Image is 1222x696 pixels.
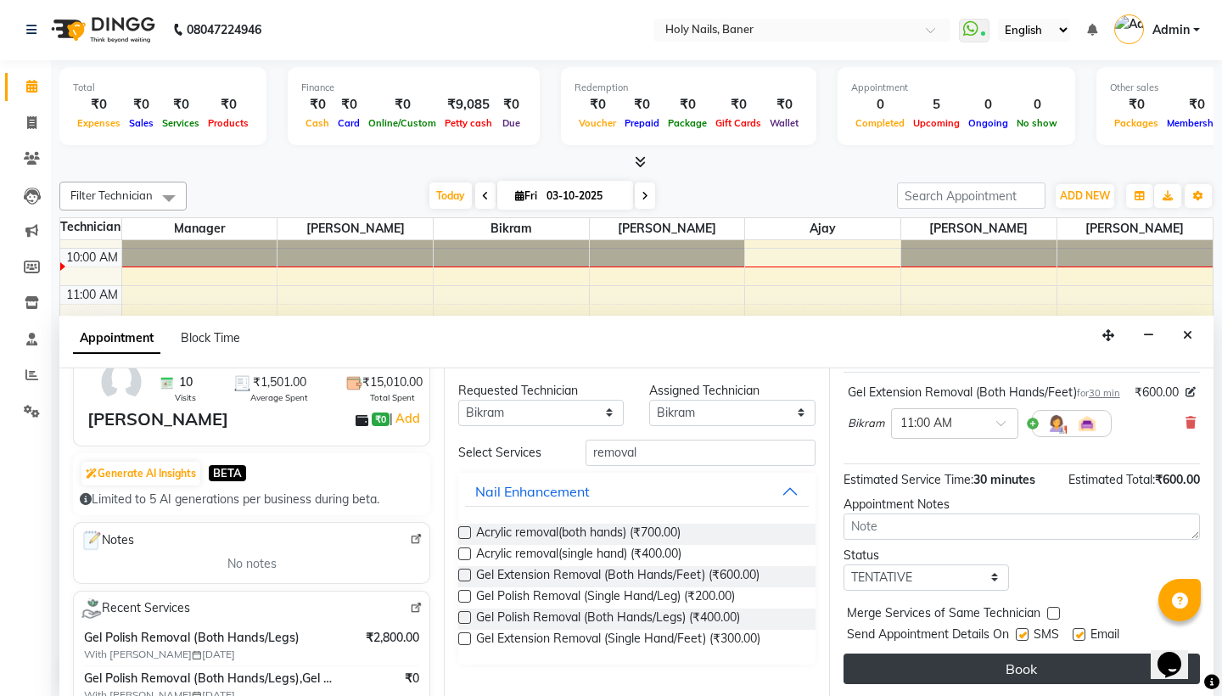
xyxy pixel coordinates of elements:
input: 2025-10-03 [541,183,626,209]
span: Gel Extension Removal (Single Hand/Feet) (₹300.00) [476,630,760,651]
span: ₹0 [405,670,419,688]
span: Gel Polish Removal (Both Hands/Legs) [84,629,335,647]
span: Services [158,117,204,129]
span: Package [664,117,711,129]
i: Edit price [1186,387,1196,397]
div: Total [73,81,253,95]
img: Admin [1114,14,1144,44]
span: Prepaid [620,117,664,129]
div: ₹0 [364,95,440,115]
div: Appointment Notes [844,496,1200,514]
div: Limited to 5 AI generations per business during beta. [80,491,423,508]
div: ₹0 [301,95,334,115]
span: Cash [301,117,334,129]
div: ₹0 [125,95,158,115]
button: ADD NEW [1056,184,1114,208]
span: Today [429,182,472,209]
span: Total Spent [370,391,415,404]
span: Expenses [73,117,125,129]
span: Bikram [434,218,589,239]
span: ₹600.00 [1155,472,1200,487]
span: Due [498,117,524,129]
img: Hairdresser.png [1046,413,1067,434]
span: Notes [81,530,134,552]
span: Ongoing [964,117,1012,129]
div: ₹0 [1110,95,1163,115]
div: Technician [60,218,121,236]
span: 30 minutes [973,472,1035,487]
input: Search Appointment [897,182,1045,209]
span: Packages [1110,117,1163,129]
div: ₹9,085 [440,95,496,115]
div: Requested Technician [458,382,624,400]
span: Email [1090,626,1119,647]
span: [PERSON_NAME] [590,218,745,239]
input: Search by service name [586,440,815,466]
span: Recent Services [81,598,190,619]
div: 0 [1012,95,1062,115]
span: 10 [179,373,193,391]
button: Book [844,654,1200,684]
span: [PERSON_NAME] [901,218,1057,239]
span: Admin [1152,21,1190,39]
div: Status [844,547,1009,564]
span: Upcoming [909,117,964,129]
span: Gel Polish Removal (Single Hand/Leg) (₹200.00) [476,587,735,609]
span: [PERSON_NAME] [277,218,433,239]
span: SMS [1034,626,1059,647]
span: Petty cash [440,117,496,129]
span: Average Spent [250,391,308,404]
span: | [390,408,423,429]
div: 11:00 AM [63,286,121,304]
span: 30 min [1089,387,1120,399]
small: for [1077,387,1120,399]
span: Visits [175,391,196,404]
div: Finance [301,81,526,95]
div: ₹0 [765,95,803,115]
span: Filter Technician [70,188,153,202]
span: Merge Services of Same Technician [847,604,1040,626]
span: Products [204,117,253,129]
img: avatar [97,357,146,407]
div: Select Services [446,444,573,462]
span: Voucher [575,117,620,129]
span: Block Time [181,330,240,345]
a: Add [393,408,423,429]
b: 08047224946 [187,6,261,53]
span: Wallet [765,117,803,129]
span: ₹15,010.00 [362,373,423,391]
div: Redemption [575,81,803,95]
div: 5 [909,95,964,115]
span: ₹1,501.00 [253,373,306,391]
span: ADD NEW [1060,189,1110,202]
div: ₹0 [575,95,620,115]
span: No show [1012,117,1062,129]
span: Acrylic removal(single hand) (₹400.00) [476,545,681,566]
div: ₹0 [496,95,526,115]
span: ₹2,800.00 [366,629,419,647]
img: Interior.png [1077,413,1097,434]
div: 10:00 AM [63,249,121,267]
span: Manager [122,218,277,239]
span: Ajay [745,218,900,239]
span: With [PERSON_NAME] [DATE] [84,647,296,662]
span: BETA [209,465,246,481]
span: Send Appointment Details On [847,626,1009,647]
span: Bikram [848,415,884,432]
div: 0 [851,95,909,115]
div: Assigned Technician [649,382,815,400]
span: Estimated Service Time: [844,472,973,487]
div: ₹0 [204,95,253,115]
iframe: chat widget [1151,628,1205,679]
div: Appointment [851,81,1062,95]
span: Gel Polish Removal (Both Hands/Legs),Gel Polish-Shellac (Both Hands/Feet),Toe Gel Polish [84,670,335,688]
span: No notes [227,555,277,573]
button: Nail Enhancement [465,476,808,507]
span: Acrylic removal(both hands) (₹700.00) [476,524,681,545]
button: Close [1175,323,1200,349]
div: ₹0 [158,95,204,115]
div: [PERSON_NAME] [87,407,228,432]
div: ₹0 [334,95,364,115]
span: Gel Polish Removal (Both Hands/Legs) (₹400.00) [476,609,740,630]
div: ₹0 [711,95,765,115]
